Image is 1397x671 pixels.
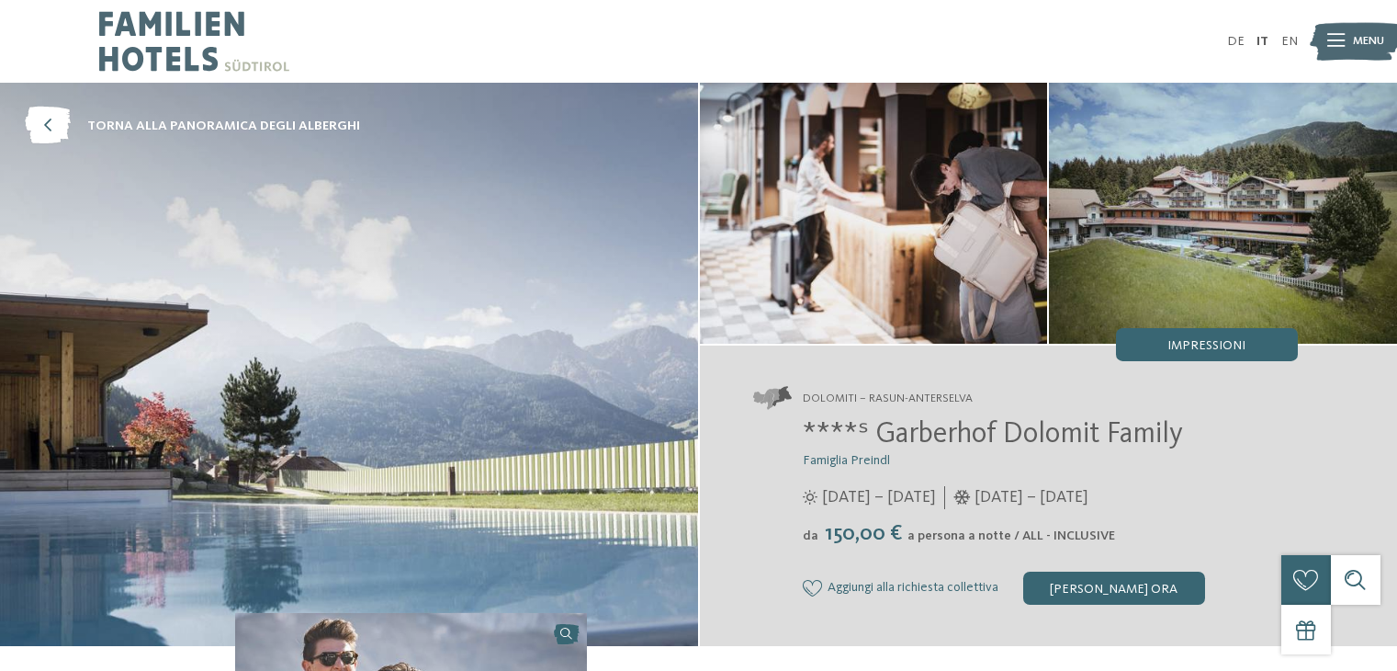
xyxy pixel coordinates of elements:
i: Orari d'apertura estate [803,490,817,505]
span: torna alla panoramica degli alberghi [87,117,360,135]
span: Dolomiti – Rasun-Anterselva [803,391,973,407]
span: ****ˢ Garberhof Dolomit Family [803,420,1183,449]
span: da [803,529,818,542]
span: Menu [1353,33,1384,50]
a: IT [1256,35,1268,48]
span: Famiglia Preindl [803,454,890,467]
a: torna alla panoramica degli alberghi [25,108,360,145]
img: Hotel Dolomit Family Resort Garberhof ****ˢ [1049,83,1397,344]
i: Orari d'apertura inverno [953,490,971,505]
div: [PERSON_NAME] ora [1023,572,1205,605]
span: a persona a notte / ALL - INCLUSIVE [907,529,1115,542]
a: EN [1281,35,1298,48]
span: [DATE] – [DATE] [975,486,1088,509]
span: Aggiungi alla richiesta collettiva [828,581,998,596]
span: 150,00 € [820,523,906,545]
span: Impressioni [1167,339,1245,352]
a: DE [1227,35,1245,48]
img: Il family hotel ad Anterselva: un paradiso naturale [700,83,1048,344]
span: [DATE] – [DATE] [822,486,936,509]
